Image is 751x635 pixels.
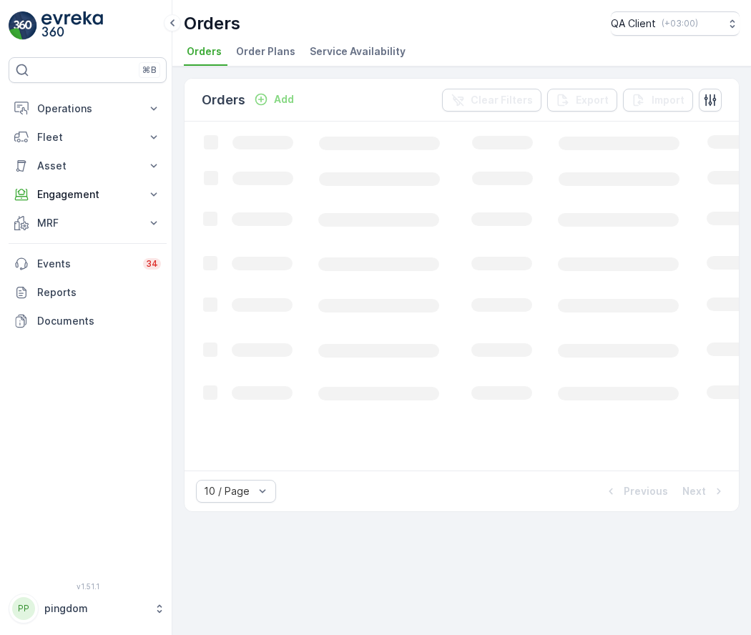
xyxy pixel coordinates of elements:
[37,159,138,173] p: Asset
[9,123,167,152] button: Fleet
[41,11,103,40] img: logo_light-DOdMpM7g.png
[611,16,656,31] p: QA Client
[202,90,245,110] p: Orders
[44,601,147,616] p: pingdom
[602,483,669,500] button: Previous
[9,209,167,237] button: MRF
[12,597,35,620] div: PP
[611,11,740,36] button: QA Client(+03:00)
[184,12,240,35] p: Orders
[248,91,300,108] button: Add
[9,582,167,591] span: v 1.51.1
[37,314,161,328] p: Documents
[9,250,167,278] a: Events34
[37,257,134,271] p: Events
[9,594,167,624] button: PPpingdom
[576,93,609,107] p: Export
[236,44,295,59] span: Order Plans
[623,89,693,112] button: Import
[547,89,617,112] button: Export
[9,11,37,40] img: logo
[471,93,533,107] p: Clear Filters
[142,64,157,76] p: ⌘B
[37,102,138,116] p: Operations
[682,484,706,498] p: Next
[37,285,161,300] p: Reports
[9,180,167,209] button: Engagement
[652,93,684,107] p: Import
[624,484,668,498] p: Previous
[442,89,541,112] button: Clear Filters
[187,44,222,59] span: Orders
[37,187,138,202] p: Engagement
[9,152,167,180] button: Asset
[37,130,138,144] p: Fleet
[681,483,727,500] button: Next
[37,216,138,230] p: MRF
[310,44,406,59] span: Service Availability
[662,18,698,29] p: ( +03:00 )
[274,92,294,107] p: Add
[9,278,167,307] a: Reports
[9,307,167,335] a: Documents
[9,94,167,123] button: Operations
[146,258,158,270] p: 34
